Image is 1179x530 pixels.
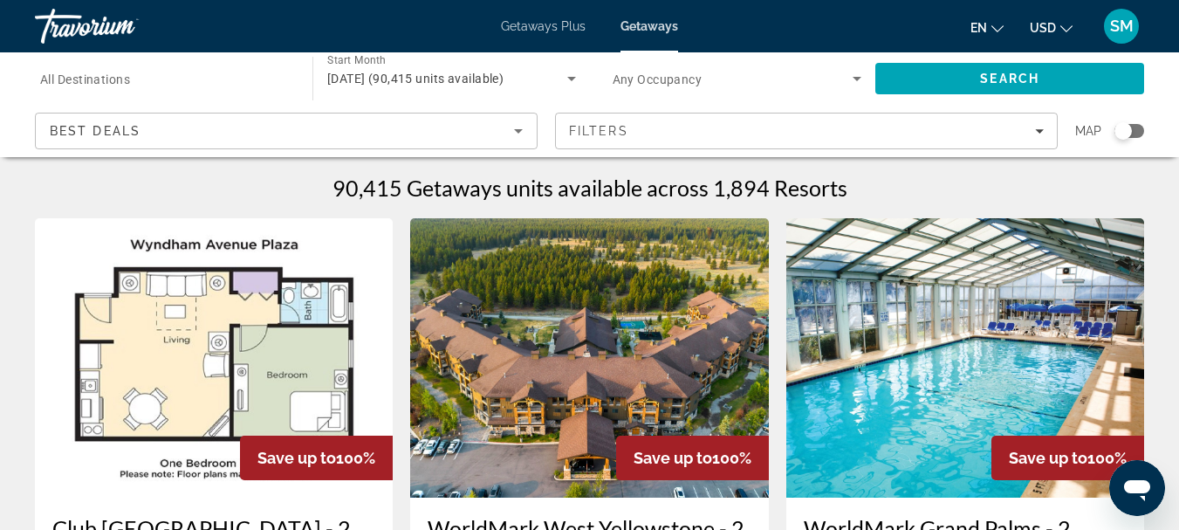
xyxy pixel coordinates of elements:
a: Travorium [35,3,209,49]
span: en [970,21,987,35]
a: Getaways [620,19,678,33]
span: All Destinations [40,72,130,86]
button: Filters [555,113,1058,149]
img: WorldMark Grand Palms - 2 Nights [786,218,1144,498]
img: Club Wyndham Avenue Plaza - 2 Nights [35,218,393,498]
img: WorldMark West Yellowstone - 2 Nights [410,218,768,498]
span: Save up to [1009,449,1087,467]
button: Change currency [1030,15,1073,40]
a: Getaways Plus [501,19,586,33]
div: 100% [240,436,393,480]
span: Save up to [634,449,712,467]
span: Filters [569,124,628,138]
span: Map [1075,119,1101,143]
button: Change language [970,15,1004,40]
iframe: Кнопка запуска окна обмена сообщениями [1109,460,1165,516]
span: SM [1110,17,1134,35]
h1: 90,415 Getaways units available across 1,894 Resorts [332,175,847,201]
input: Select destination [40,69,290,90]
mat-select: Sort by [50,120,523,141]
div: 100% [991,436,1144,480]
div: 100% [616,436,769,480]
span: Save up to [257,449,336,467]
button: Search [875,63,1144,94]
span: Start Month [327,54,386,66]
span: Best Deals [50,124,141,138]
button: User Menu [1099,8,1144,45]
span: USD [1030,21,1056,35]
span: Any Occupancy [613,72,703,86]
span: Search [980,72,1039,86]
span: [DATE] (90,415 units available) [327,72,504,86]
